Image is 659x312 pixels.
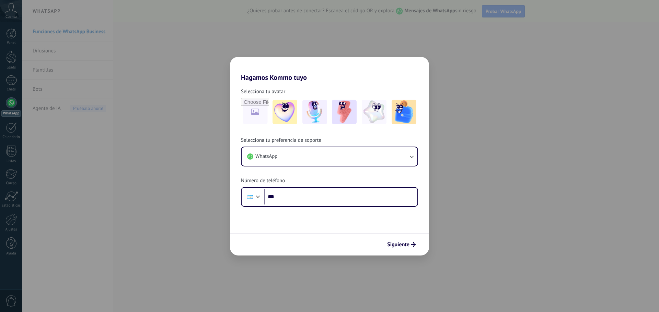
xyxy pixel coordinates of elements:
img: -2.jpeg [302,100,327,124]
img: -1.jpeg [273,100,297,124]
h2: Hagamos Kommo tuyo [230,57,429,82]
span: WhatsApp [255,153,277,160]
span: Número de teléfono [241,177,285,184]
span: Selecciona tu avatar [241,88,285,95]
img: -3.jpeg [332,100,357,124]
img: -4.jpeg [362,100,386,124]
button: Siguiente [384,239,419,250]
div: Argentina: + 54 [244,190,257,204]
span: Siguiente [387,242,409,247]
button: WhatsApp [242,147,417,166]
span: Selecciona tu preferencia de soporte [241,137,321,144]
img: -5.jpeg [392,100,416,124]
